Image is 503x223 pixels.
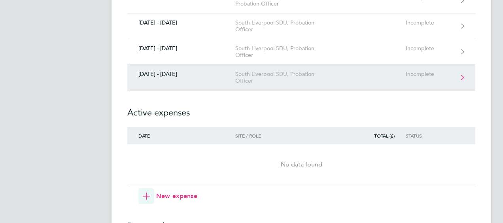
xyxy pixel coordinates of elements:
div: South Liverpool SDU, Probation Officer [235,45,326,59]
div: South Liverpool SDU, Probation Officer [235,19,326,33]
div: Incomplete [406,19,454,26]
a: [DATE] - [DATE]South Liverpool SDU, Probation OfficerIncomplete [127,65,475,91]
div: South Liverpool SDU, Probation Officer [235,71,326,84]
div: Total (£) [361,133,406,138]
button: New expense [138,188,197,204]
div: Incomplete [406,45,454,52]
span: New expense [156,191,197,201]
h2: Active expenses [127,91,475,127]
div: No data found [127,160,475,169]
div: Site / Role [235,133,326,138]
div: [DATE] - [DATE] [127,71,235,77]
a: [DATE] - [DATE]South Liverpool SDU, Probation OfficerIncomplete [127,13,475,39]
div: [DATE] - [DATE] [127,45,235,52]
div: Status [406,133,454,138]
div: [DATE] - [DATE] [127,19,235,26]
div: Incomplete [406,71,454,77]
a: [DATE] - [DATE]South Liverpool SDU, Probation OfficerIncomplete [127,39,475,65]
div: Date [127,133,235,138]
